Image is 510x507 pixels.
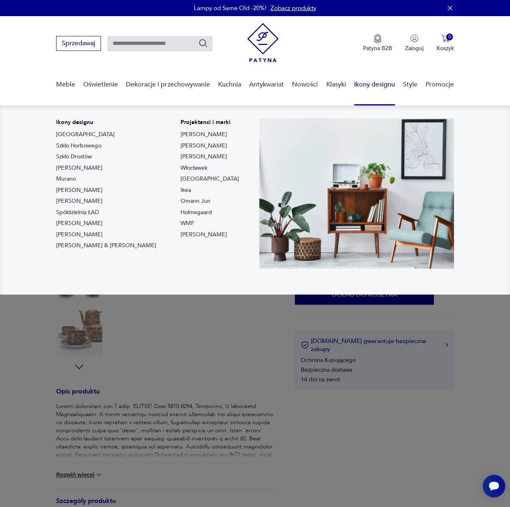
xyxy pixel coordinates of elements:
[405,44,424,52] p: Zaloguj
[56,208,99,217] a: Spółdzielnia ŁAD
[180,118,239,126] p: Projektanci i marki
[446,34,453,40] div: 0
[180,175,239,183] a: [GEOGRAPHIC_DATA]
[56,219,103,227] a: [PERSON_NAME]
[56,69,75,100] a: Meble
[403,69,418,100] a: Style
[56,242,156,250] a: [PERSON_NAME] & [PERSON_NAME]
[441,34,449,42] img: Ikona koszyka
[437,34,454,52] button: 0Koszyk
[363,34,392,52] button: Patyna B2B
[374,34,382,43] img: Ikona medalu
[126,69,210,100] a: Dekoracje i przechowywanie
[410,34,418,42] img: Ikonka użytkownika
[292,69,318,100] a: Nowości
[180,153,227,161] a: [PERSON_NAME]
[83,69,118,100] a: Oświetlenie
[180,231,227,239] a: [PERSON_NAME]
[483,475,505,497] iframe: Smartsupp widget button
[405,34,424,52] button: Zaloguj
[180,130,227,139] a: [PERSON_NAME]
[56,164,103,172] a: [PERSON_NAME]
[363,34,392,52] a: Ikona medaluPatyna B2B
[56,118,156,126] p: Ikony designu
[363,44,392,52] p: Patyna B2B
[180,186,191,194] a: Ikea
[354,69,395,100] a: Ikony designu
[56,197,103,205] a: [PERSON_NAME]
[56,186,103,194] a: [PERSON_NAME]
[56,41,101,47] a: Sprzedawaj
[271,4,316,12] a: Zobacz produkty
[194,4,267,12] p: Lampy od Same Old -20%!
[180,208,212,217] a: Holmegaard
[437,44,454,52] p: Koszyk
[180,219,194,227] a: WMF
[56,175,76,183] a: Murano
[56,130,115,139] a: [GEOGRAPHIC_DATA]
[426,69,454,100] a: Promocje
[180,197,210,205] a: Omann Jun
[198,38,208,48] button: Szukaj
[56,36,101,51] button: Sprzedawaj
[249,69,284,100] a: Antykwariat
[56,153,92,161] a: Szkło Drostów
[180,164,208,172] a: Włocławek
[180,142,227,150] a: [PERSON_NAME]
[247,23,279,62] img: Patyna - sklep z meblami i dekoracjami vintage
[56,142,101,150] a: Szkło Horbowego
[259,118,454,269] img: Meble
[56,231,103,239] a: [PERSON_NAME]
[218,69,241,100] a: Kuchnia
[326,69,346,100] a: Klasyki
